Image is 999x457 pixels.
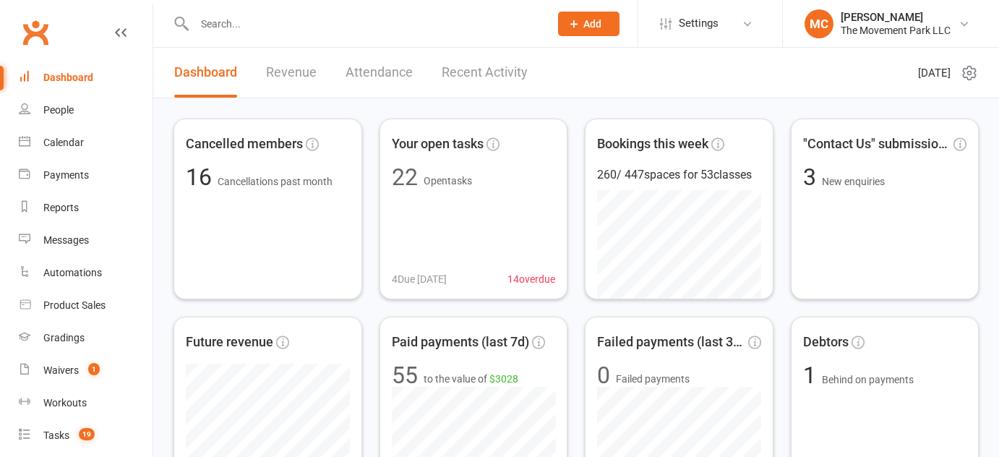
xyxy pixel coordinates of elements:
[43,234,89,246] div: Messages
[803,362,822,389] span: 1
[17,14,53,51] a: Clubworx
[392,332,529,353] span: Paid payments (last 7d)
[43,72,93,83] div: Dashboard
[43,169,89,181] div: Payments
[43,397,87,409] div: Workouts
[841,11,951,24] div: [PERSON_NAME]
[19,354,153,387] a: Waivers 1
[392,134,484,155] span: Your open tasks
[19,257,153,289] a: Automations
[174,48,237,98] a: Dashboard
[583,18,601,30] span: Add
[88,363,100,375] span: 1
[43,299,106,311] div: Product Sales
[43,364,79,376] div: Waivers
[841,24,951,37] div: The Movement Park LLC
[19,289,153,322] a: Product Sales
[803,134,951,155] span: "Contact Us" submissions
[186,134,303,155] span: Cancelled members
[803,163,822,191] span: 3
[597,166,761,184] div: 260 / 447 spaces for 53 classes
[679,7,719,40] span: Settings
[186,332,273,353] span: Future revenue
[43,332,85,343] div: Gradings
[19,387,153,419] a: Workouts
[616,371,690,387] span: Failed payments
[392,364,418,387] div: 55
[392,271,447,287] span: 4 Due [DATE]
[43,267,102,278] div: Automations
[186,163,218,191] span: 16
[489,373,518,385] span: $3028
[346,48,413,98] a: Attendance
[918,64,951,82] span: [DATE]
[19,159,153,192] a: Payments
[424,371,518,387] span: to the value of
[822,176,885,187] span: New enquiries
[190,14,539,34] input: Search...
[19,192,153,224] a: Reports
[424,175,472,187] span: Open tasks
[43,137,84,148] div: Calendar
[392,166,418,189] div: 22
[805,9,833,38] div: MC
[43,430,69,441] div: Tasks
[266,48,317,98] a: Revenue
[803,332,849,353] span: Debtors
[442,48,528,98] a: Recent Activity
[79,428,95,440] span: 19
[19,94,153,127] a: People
[597,364,610,387] div: 0
[507,271,555,287] span: 14 overdue
[19,224,153,257] a: Messages
[43,104,74,116] div: People
[558,12,619,36] button: Add
[218,176,333,187] span: Cancellations past month
[597,332,745,353] span: Failed payments (last 30d)
[43,202,79,213] div: Reports
[822,374,914,385] span: Behind on payments
[19,61,153,94] a: Dashboard
[597,134,708,155] span: Bookings this week
[19,127,153,159] a: Calendar
[19,322,153,354] a: Gradings
[19,419,153,452] a: Tasks 19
